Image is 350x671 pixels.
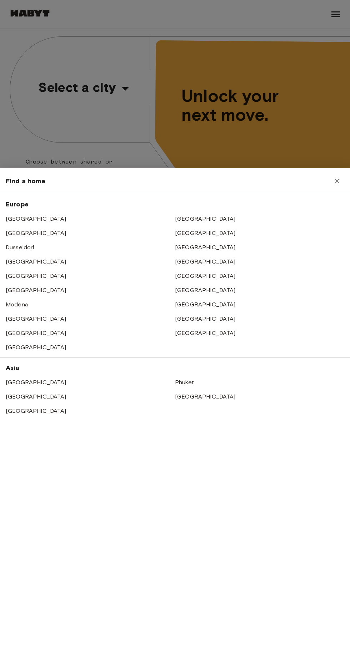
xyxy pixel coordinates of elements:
[175,330,236,336] a: [GEOGRAPHIC_DATA]
[6,393,66,400] a: [GEOGRAPHIC_DATA]
[175,287,236,294] a: [GEOGRAPHIC_DATA]
[6,287,66,294] a: [GEOGRAPHIC_DATA]
[175,230,236,236] a: [GEOGRAPHIC_DATA]
[6,215,66,222] a: [GEOGRAPHIC_DATA]
[6,379,66,386] a: [GEOGRAPHIC_DATA]
[6,364,20,372] span: Asia
[175,393,236,400] a: [GEOGRAPHIC_DATA]
[175,258,236,265] a: [GEOGRAPHIC_DATA]
[175,215,236,222] a: [GEOGRAPHIC_DATA]
[6,258,66,265] a: [GEOGRAPHIC_DATA]
[6,244,35,251] a: Dusseldorf
[175,379,194,386] a: Phuket
[6,272,66,279] a: [GEOGRAPHIC_DATA]
[175,301,236,308] a: [GEOGRAPHIC_DATA]
[6,200,29,208] span: Europe
[6,301,28,308] a: Modena
[175,272,236,279] a: [GEOGRAPHIC_DATA]
[6,315,66,322] a: [GEOGRAPHIC_DATA]
[6,407,66,414] a: [GEOGRAPHIC_DATA]
[6,230,66,236] a: [GEOGRAPHIC_DATA]
[6,344,66,351] a: [GEOGRAPHIC_DATA]
[6,330,66,336] a: [GEOGRAPHIC_DATA]
[6,177,45,185] span: Find a home
[175,244,236,251] a: [GEOGRAPHIC_DATA]
[175,315,236,322] a: [GEOGRAPHIC_DATA]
